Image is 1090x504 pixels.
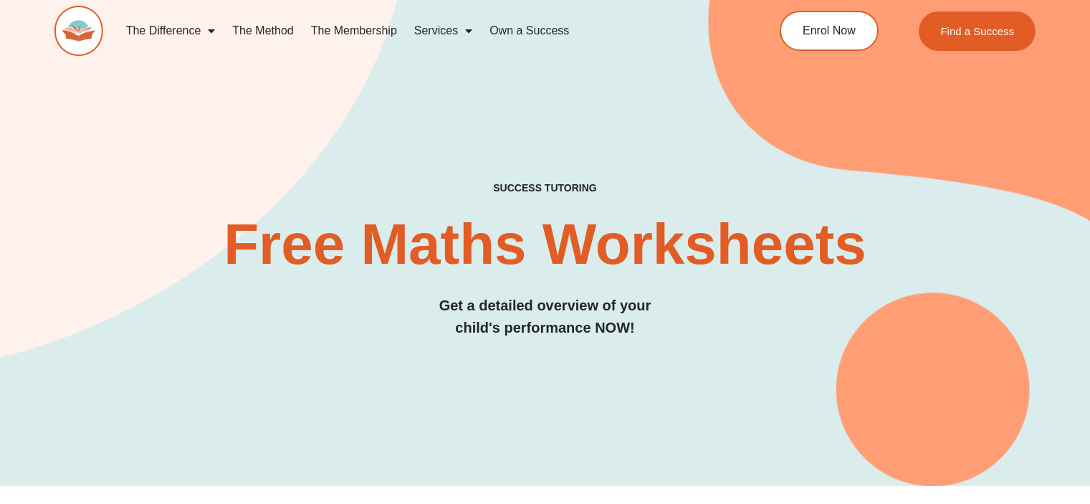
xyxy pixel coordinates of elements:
span: Enrol Now [803,25,856,37]
a: Own a Success [481,14,578,47]
h2: Free Maths Worksheets​ [54,216,1036,273]
a: Enrol Now [780,11,879,51]
a: Services [406,14,481,47]
span: Find a Success [940,26,1014,37]
h3: Get a detailed overview of your child's performance NOW! [54,295,1036,339]
a: The Method [224,14,302,47]
a: The Membership [302,14,406,47]
nav: Menu [118,14,724,47]
a: The Difference [118,14,224,47]
h4: SUCCESS TUTORING​ [54,182,1036,194]
a: Find a Success [919,11,1036,51]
